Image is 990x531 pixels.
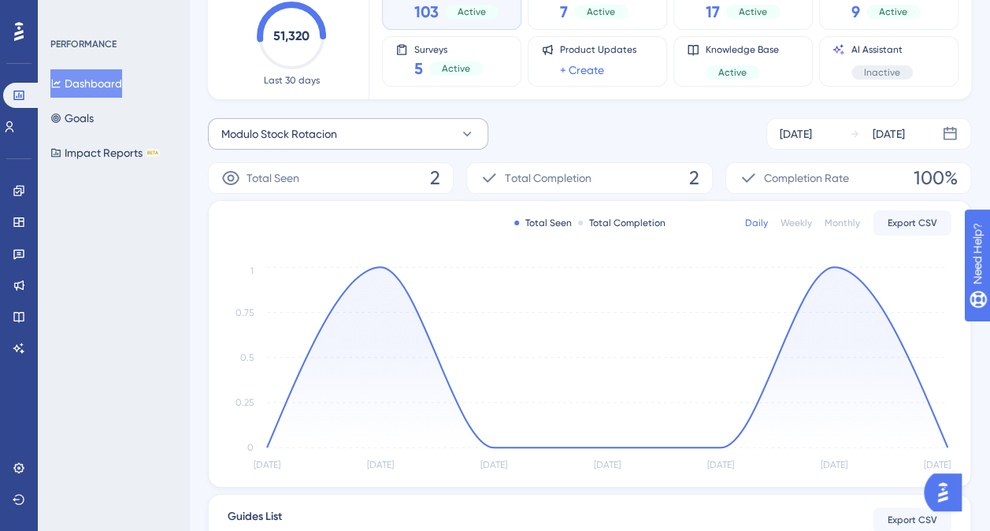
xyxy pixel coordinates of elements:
[264,74,320,87] span: Last 30 days
[764,169,849,188] span: Completion Rate
[706,1,720,23] span: 17
[50,38,117,50] div: PERFORMANCE
[924,469,971,516] iframe: UserGuiding AI Assistant Launcher
[594,459,621,470] tspan: [DATE]
[514,217,572,229] div: Total Seen
[208,118,488,150] button: Modulo Stock Rotacion
[414,1,439,23] span: 103
[240,352,254,363] tspan: 0.5
[367,459,394,470] tspan: [DATE]
[821,459,847,470] tspan: [DATE]
[780,124,812,143] div: [DATE]
[458,6,486,18] span: Active
[587,6,615,18] span: Active
[50,69,122,98] button: Dashboard
[235,397,254,408] tspan: 0.25
[888,217,937,229] span: Export CSV
[250,265,254,277] tspan: 1
[689,165,699,191] span: 2
[781,217,812,229] div: Weekly
[247,442,254,453] tspan: 0
[442,62,470,75] span: Active
[825,217,860,229] div: Monthly
[50,104,94,132] button: Goals
[879,6,907,18] span: Active
[707,459,734,470] tspan: [DATE]
[864,66,900,79] span: Inactive
[254,459,280,470] tspan: [DATE]
[50,139,160,167] button: Impact ReportsBETA
[706,43,779,56] span: Knowledge Base
[873,210,951,236] button: Export CSV
[37,4,98,23] span: Need Help?
[146,149,160,157] div: BETA
[745,217,768,229] div: Daily
[560,43,636,56] span: Product Updates
[739,6,767,18] span: Active
[914,165,958,191] span: 100%
[888,514,937,526] span: Export CSV
[560,1,568,23] span: 7
[851,43,913,56] span: AI Assistant
[235,307,254,318] tspan: 0.75
[414,58,423,80] span: 5
[247,169,299,188] span: Total Seen
[414,43,483,54] span: Surveys
[505,169,591,188] span: Total Completion
[873,124,905,143] div: [DATE]
[430,165,440,191] span: 2
[718,66,747,79] span: Active
[480,459,507,470] tspan: [DATE]
[923,459,950,470] tspan: [DATE]
[560,61,604,80] a: + Create
[851,1,860,23] span: 9
[221,124,337,143] span: Modulo Stock Rotacion
[578,217,666,229] div: Total Completion
[273,28,310,43] text: 51,320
